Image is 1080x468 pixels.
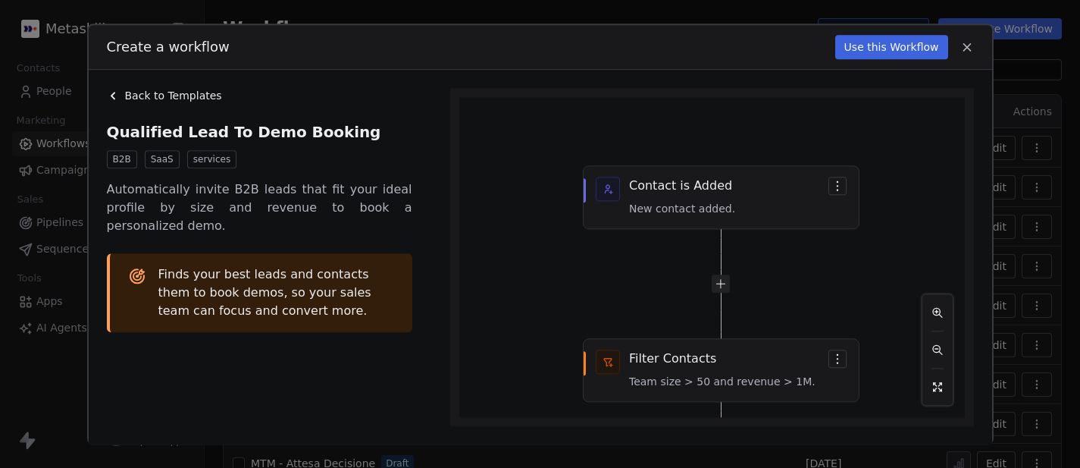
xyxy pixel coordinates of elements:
[835,35,948,59] button: Use this Workflow
[107,181,412,235] span: Automatically invite B2B leads that fit your ideal profile by size and revenue to book a personal...
[187,150,236,168] span: services
[107,150,137,168] span: B2B
[107,121,421,143] span: Qualified Lead To Demo Booking
[922,294,953,406] div: React Flow controls
[158,265,394,320] span: Finds your best leads and contacts them to book demos, so your sales team can focus and convert m...
[145,150,180,168] span: SaaS
[125,88,222,103] span: Back to Templates
[107,37,230,57] span: Create a workflow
